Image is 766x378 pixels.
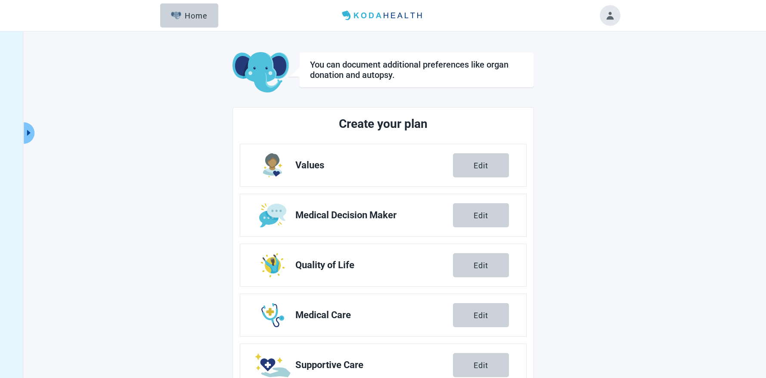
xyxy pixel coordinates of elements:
[453,353,509,377] button: Edit
[295,160,453,170] span: Values
[295,260,453,270] span: Quality of Life
[474,311,488,319] div: Edit
[240,294,526,336] a: Edit Medical Care section
[338,9,427,22] img: Koda Health
[474,211,488,220] div: Edit
[171,11,208,20] div: Home
[233,52,289,93] img: Koda Elephant
[310,59,523,80] h1: You can document additional preferences like organ donation and autopsy.
[474,361,488,369] div: Edit
[24,122,34,144] button: Expand menu
[453,203,509,227] button: Edit
[453,153,509,177] button: Edit
[474,161,488,170] div: Edit
[240,244,526,286] a: Edit Quality of Life section
[453,303,509,327] button: Edit
[25,129,33,137] span: caret-right
[240,194,526,236] a: Edit Medical Decision Maker section
[295,210,453,220] span: Medical Decision Maker
[272,115,494,133] h2: Create your plan
[600,5,620,26] button: Toggle account menu
[474,261,488,270] div: Edit
[171,12,182,19] img: Elephant
[453,253,509,277] button: Edit
[295,360,453,370] span: Supportive Care
[295,310,453,320] span: Medical Care
[160,3,218,28] button: ElephantHome
[240,144,526,186] a: Edit Values section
